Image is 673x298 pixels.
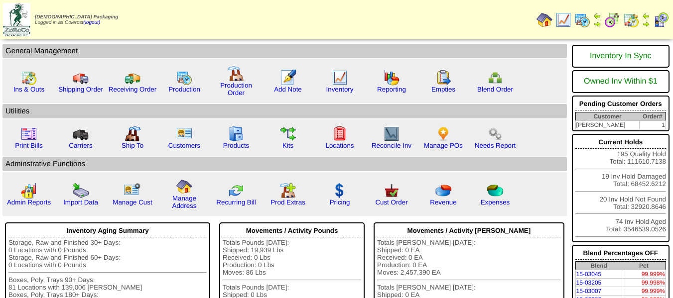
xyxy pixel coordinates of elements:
[109,86,156,93] a: Receiving Order
[575,112,640,121] th: Customer
[3,3,30,36] img: zoroco-logo-small.webp
[122,142,143,149] a: Ship To
[487,70,503,86] img: network.png
[8,224,207,237] div: Inventory Aging Summary
[622,270,666,279] td: 99.999%
[216,199,256,206] a: Recurring Bill
[73,126,89,142] img: truck3.gif
[35,14,118,20] span: [DEMOGRAPHIC_DATA] Packaging
[575,47,666,66] div: Inventory In Sync
[622,262,666,270] th: Pct
[384,126,400,142] img: line_graph2.gif
[2,157,567,171] td: Adminstrative Functions
[176,70,192,86] img: calendarprod.gif
[575,72,666,91] div: Owned Inv Within $1
[326,86,354,93] a: Inventory
[384,70,400,86] img: graph.gif
[168,86,200,93] a: Production
[487,183,503,199] img: pie_chart2.png
[274,86,302,93] a: Add Note
[576,288,602,295] a: 15-03007
[431,86,455,93] a: Empties
[575,121,640,129] td: [PERSON_NAME]
[642,12,650,20] img: arrowleft.gif
[280,126,296,142] img: workflow.gif
[576,279,602,286] a: 15-03205
[223,224,361,237] div: Movements / Activity Pounds
[481,199,510,206] a: Expenses
[13,86,44,93] a: Ins & Outs
[172,195,197,209] a: Manage Address
[576,271,602,278] a: 15-03045
[384,183,400,199] img: cust_order.png
[372,142,411,149] a: Reconcile Inv
[2,44,567,58] td: General Management
[604,12,620,28] img: calendarblend.gif
[640,121,666,129] td: 1
[176,126,192,142] img: customers.gif
[113,199,152,206] a: Manage Cust
[332,70,348,86] img: line_graph.gif
[63,199,98,206] a: Import Data
[73,70,89,86] img: truck.gif
[280,183,296,199] img: prodextras.gif
[375,199,407,206] a: Cust Order
[21,183,37,199] img: graph2.png
[73,183,89,199] img: import.gif
[537,12,552,28] img: home.gif
[21,126,37,142] img: invoice2.gif
[223,142,250,149] a: Products
[270,199,305,206] a: Prod Extras
[574,12,590,28] img: calendarprod.gif
[435,70,451,86] img: workorder.gif
[575,262,622,270] th: Blend
[35,14,118,25] span: Logged in as Colerost
[575,247,666,260] div: Blend Percentages OFF
[228,183,244,199] img: reconcile.gif
[593,12,601,20] img: arrowleft.gif
[280,70,296,86] img: orders.gif
[377,86,406,93] a: Reporting
[430,199,456,206] a: Revenue
[325,142,354,149] a: Locations
[642,20,650,28] img: arrowright.gif
[575,98,666,110] div: Pending Customer Orders
[487,126,503,142] img: workflow.png
[330,199,350,206] a: Pricing
[575,136,666,149] div: Current Holds
[593,20,601,28] img: arrowright.gif
[168,142,200,149] a: Customers
[555,12,571,28] img: line_graph.gif
[282,142,293,149] a: Kits
[475,142,516,149] a: Needs Report
[377,224,560,237] div: Movements / Activity [PERSON_NAME]
[640,112,666,121] th: Order#
[622,287,666,296] td: 99.999%
[58,86,103,93] a: Shipping Order
[435,183,451,199] img: pie_chart.png
[125,126,140,142] img: factory2.gif
[228,126,244,142] img: cabinet.gif
[125,70,140,86] img: truck2.gif
[623,12,639,28] img: calendarinout.gif
[477,86,513,93] a: Blend Order
[424,142,463,149] a: Manage POs
[572,134,670,242] div: 195 Quality Hold Total: 111610.7138 19 Inv Hold Damaged Total: 68452.6212 20 Inv Hold Not Found T...
[124,183,142,199] img: managecust.png
[69,142,92,149] a: Carriers
[83,20,100,25] a: (logout)
[21,70,37,86] img: calendarinout.gif
[228,66,244,82] img: factory.gif
[622,279,666,287] td: 99.998%
[2,104,567,118] td: Utilities
[332,126,348,142] img: locations.gif
[15,142,43,149] a: Print Bills
[220,82,252,97] a: Production Order
[332,183,348,199] img: dollar.gif
[653,12,669,28] img: calendarcustomer.gif
[7,199,51,206] a: Admin Reports
[435,126,451,142] img: po.png
[176,179,192,195] img: home.gif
